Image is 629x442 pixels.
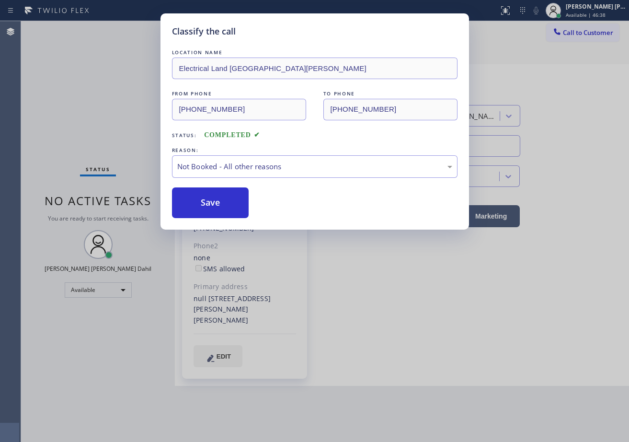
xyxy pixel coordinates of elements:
[177,161,452,172] div: Not Booked - All other reasons
[172,25,236,38] h5: Classify the call
[204,131,260,139] span: COMPLETED
[172,89,306,99] div: FROM PHONE
[172,47,457,58] div: LOCATION NAME
[323,99,457,120] input: To phone
[172,187,249,218] button: Save
[172,145,457,155] div: REASON:
[172,132,197,139] span: Status:
[172,99,306,120] input: From phone
[323,89,457,99] div: TO PHONE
